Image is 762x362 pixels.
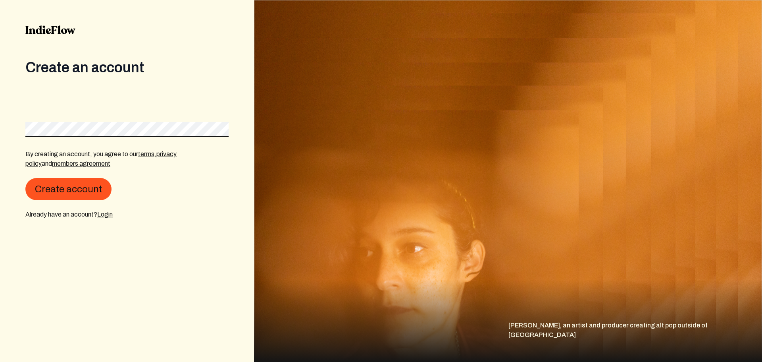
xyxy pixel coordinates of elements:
[25,60,229,75] div: Create an account
[25,149,229,168] p: By creating an account, you agree to our , and
[508,321,762,362] div: [PERSON_NAME], an artist and producer creating alt pop outside of [GEOGRAPHIC_DATA]
[25,25,75,34] img: indieflow-logo-black.svg
[25,178,112,200] button: Create account
[25,210,229,219] div: Already have an account?
[52,160,110,167] a: members agreement
[138,151,154,157] a: terms
[97,211,113,218] a: Login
